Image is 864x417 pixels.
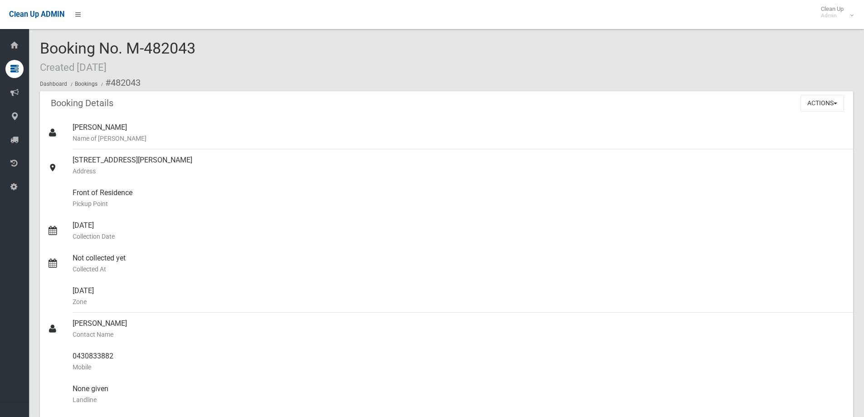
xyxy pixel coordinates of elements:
small: Contact Name [73,329,846,340]
small: Landline [73,394,846,405]
div: [STREET_ADDRESS][PERSON_NAME] [73,149,846,182]
div: [DATE] [73,280,846,313]
button: Actions [801,95,844,112]
small: Admin [821,12,844,19]
div: [PERSON_NAME] [73,117,846,149]
li: #482043 [99,74,141,91]
div: Not collected yet [73,247,846,280]
a: Dashboard [40,81,67,87]
small: Pickup Point [73,198,846,209]
small: Created [DATE] [40,61,107,73]
small: Address [73,166,846,177]
small: Name of [PERSON_NAME] [73,133,846,144]
div: None given [73,378,846,411]
div: Front of Residence [73,182,846,215]
a: Bookings [75,81,98,87]
div: 0430833882 [73,345,846,378]
small: Zone [73,296,846,307]
small: Collected At [73,264,846,275]
small: Mobile [73,362,846,373]
small: Collection Date [73,231,846,242]
header: Booking Details [40,94,124,112]
div: [PERSON_NAME] [73,313,846,345]
span: Clean Up [816,5,853,19]
span: Clean Up ADMIN [9,10,64,19]
span: Booking No. M-482043 [40,39,195,74]
div: [DATE] [73,215,846,247]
